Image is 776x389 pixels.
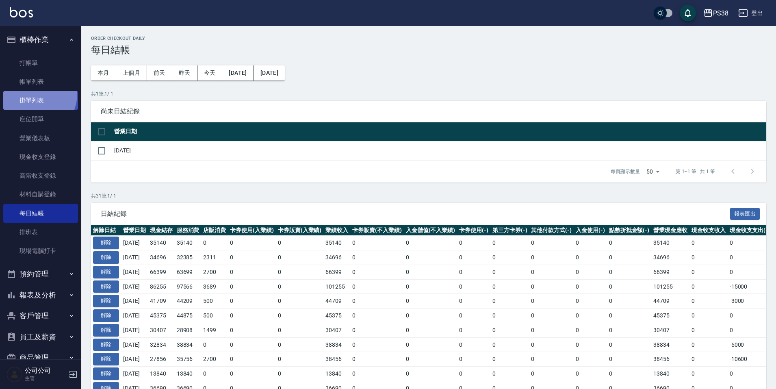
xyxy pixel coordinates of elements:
[25,367,66,375] h5: 公司公司
[404,352,457,367] td: 0
[93,309,119,322] button: 解除
[529,236,574,250] td: 0
[728,309,772,323] td: 0
[457,294,490,309] td: 0
[175,352,202,367] td: 35756
[116,65,147,80] button: 上個月
[3,223,78,241] a: 排班表
[121,279,148,294] td: [DATE]
[607,337,652,352] td: 0
[3,185,78,204] a: 材料自購登錄
[25,375,66,382] p: 主管
[276,352,324,367] td: 0
[607,294,652,309] td: 0
[457,367,490,381] td: 0
[175,367,202,381] td: 13840
[350,337,404,352] td: 0
[276,250,324,265] td: 0
[276,323,324,337] td: 0
[607,225,652,236] th: 點數折抵金額(-)
[404,225,457,236] th: 入金儲值(不入業績)
[676,168,715,175] p: 第 1–1 筆 共 1 筆
[121,367,148,381] td: [DATE]
[574,265,607,279] td: 0
[121,352,148,367] td: [DATE]
[148,250,175,265] td: 34696
[228,323,276,337] td: 0
[457,250,490,265] td: 0
[121,323,148,337] td: [DATE]
[350,279,404,294] td: 0
[3,305,78,326] button: 客戶管理
[201,225,228,236] th: 店販消費
[121,294,148,309] td: [DATE]
[651,337,689,352] td: 38834
[148,309,175,323] td: 45375
[3,347,78,368] button: 商品管理
[574,323,607,337] td: 0
[490,279,529,294] td: 0
[112,122,766,141] th: 營業日期
[350,225,404,236] th: 卡券販賣(不入業績)
[404,323,457,337] td: 0
[228,265,276,279] td: 0
[574,236,607,250] td: 0
[3,204,78,223] a: 每日結帳
[276,337,324,352] td: 0
[490,337,529,352] td: 0
[323,236,350,250] td: 35140
[651,367,689,381] td: 13840
[490,323,529,337] td: 0
[689,323,728,337] td: 0
[201,323,228,337] td: 1499
[574,352,607,367] td: 0
[529,250,574,265] td: 0
[276,309,324,323] td: 0
[276,279,324,294] td: 0
[201,352,228,367] td: 2700
[323,352,350,367] td: 38456
[175,309,202,323] td: 44875
[350,236,404,250] td: 0
[607,279,652,294] td: 0
[3,326,78,348] button: 員工及薪資
[457,323,490,337] td: 0
[490,352,529,367] td: 0
[91,36,766,41] h2: Order checkout daily
[323,279,350,294] td: 101255
[93,251,119,264] button: 解除
[91,225,121,236] th: 解除日結
[228,309,276,323] td: 0
[651,309,689,323] td: 45375
[490,225,529,236] th: 第三方卡券(-)
[201,236,228,250] td: 0
[457,279,490,294] td: 0
[728,225,772,236] th: 現金收支支出(-)
[651,279,689,294] td: 101255
[574,225,607,236] th: 入金使用(-)
[228,294,276,309] td: 0
[404,250,457,265] td: 0
[276,265,324,279] td: 0
[404,279,457,294] td: 0
[3,110,78,128] a: 座位開單
[651,323,689,337] td: 30407
[175,294,202,309] td: 44209
[148,367,175,381] td: 13840
[728,279,772,294] td: -15000
[689,309,728,323] td: 0
[529,279,574,294] td: 0
[91,90,766,98] p: 共 1 筆, 1 / 1
[689,337,728,352] td: 0
[728,265,772,279] td: 0
[713,8,728,18] div: PS38
[148,265,175,279] td: 66399
[607,367,652,381] td: 0
[607,323,652,337] td: 0
[350,367,404,381] td: 0
[3,285,78,306] button: 報表及分析
[350,250,404,265] td: 0
[3,263,78,285] button: 預約管理
[323,323,350,337] td: 30407
[93,339,119,351] button: 解除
